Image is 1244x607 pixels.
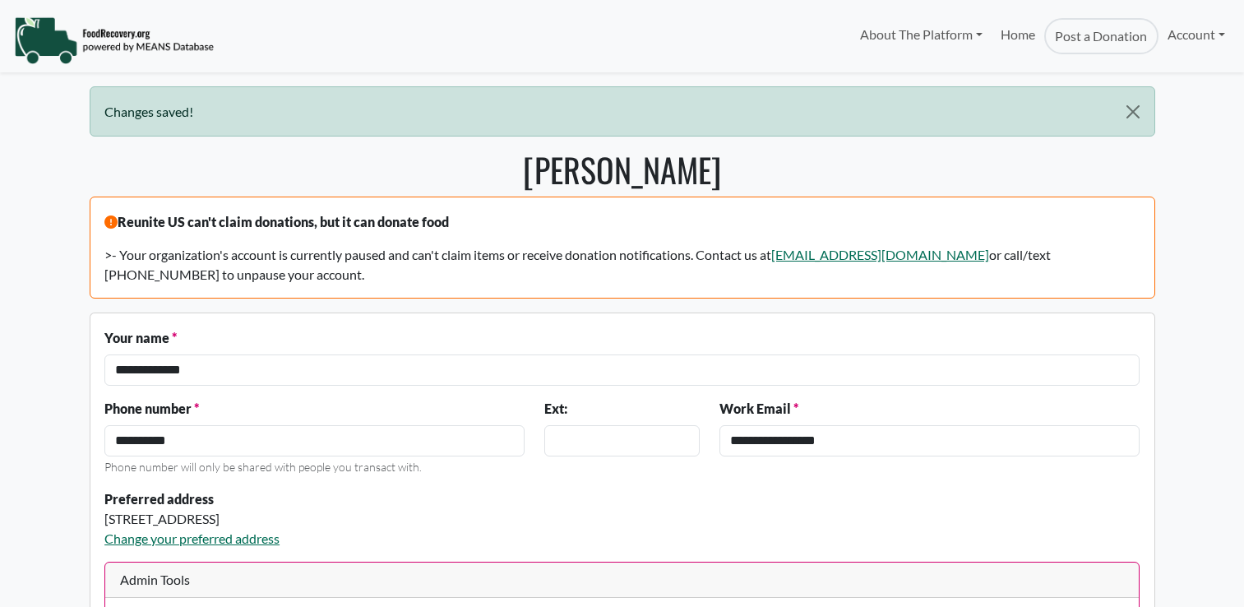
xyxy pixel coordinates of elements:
[90,86,1155,137] div: Changes saved!
[104,460,422,474] small: Phone number will only be shared with people you transact with.
[1158,18,1234,51] a: Account
[992,18,1044,54] a: Home
[850,18,991,51] a: About The Platform
[544,399,567,419] label: Ext:
[104,212,1140,232] p: Reunite US can't claim donations, but it can donate food
[14,16,214,65] img: NavigationLogo_FoodRecovery-91c16205cd0af1ed486a0f1a7774a6544ea792ac00100771e7dd3ec7c0e58e41.png
[105,563,1139,598] div: Admin Tools
[104,531,280,546] a: Change your preferred address
[104,328,177,348] label: Your name
[1044,18,1158,54] a: Post a Donation
[104,491,214,507] strong: Preferred address
[719,399,798,419] label: Work Email
[771,247,989,262] a: [EMAIL_ADDRESS][DOMAIN_NAME]
[104,399,199,419] label: Phone number
[90,150,1155,189] h1: [PERSON_NAME]
[1112,87,1154,137] button: Close
[104,245,1140,285] p: >- Your organization's account is currently paused and can't claim items or receive donation noti...
[104,509,700,529] div: [STREET_ADDRESS]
